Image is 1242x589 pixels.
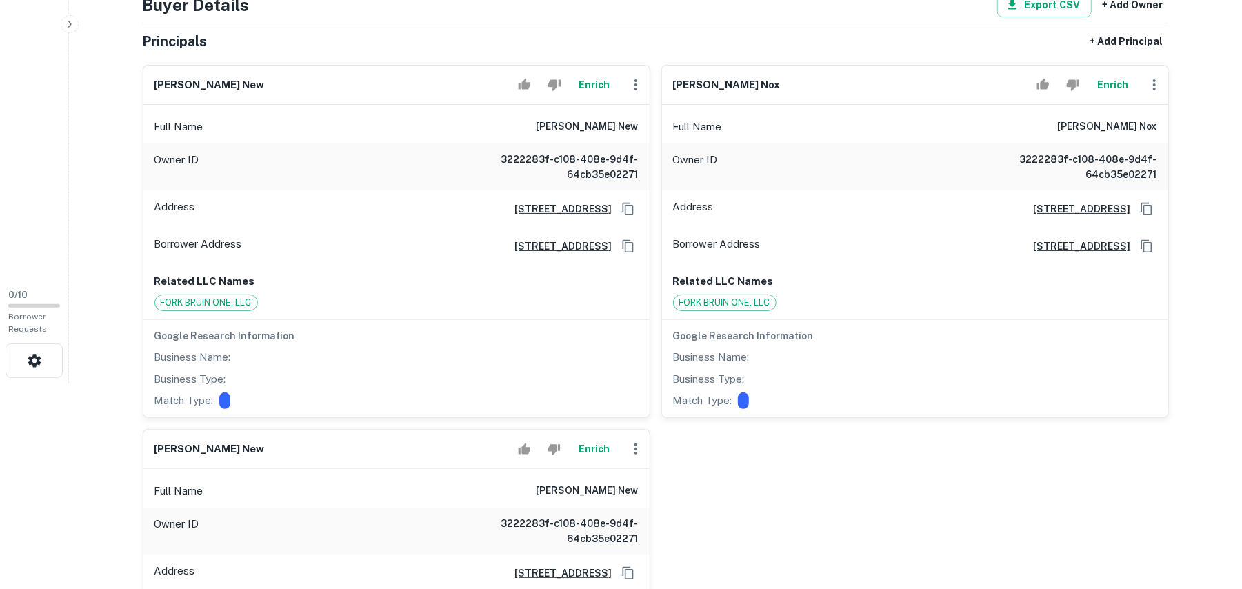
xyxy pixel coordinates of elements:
p: Owner ID [154,152,199,182]
iframe: Chat Widget [1173,479,1242,545]
span: Borrower Requests [8,312,47,334]
button: Copy Address [618,563,639,583]
a: [STREET_ADDRESS] [504,566,612,581]
button: + Add Principal [1085,29,1169,54]
a: [STREET_ADDRESS] [1023,239,1131,254]
p: Owner ID [673,152,718,182]
h6: [PERSON_NAME] nox [673,77,781,93]
h6: Google Research Information [673,328,1157,343]
button: Copy Address [1136,199,1157,219]
button: Reject [542,71,566,99]
p: Full Name [673,119,722,135]
span: FORK BRUIN ONE, LLC [155,296,257,310]
button: Accept [1031,71,1055,99]
h6: [PERSON_NAME] new [537,483,639,499]
button: Copy Address [1136,236,1157,257]
p: Match Type: [154,392,214,409]
button: Reject [1061,71,1085,99]
h5: Principals [143,31,208,52]
h6: [PERSON_NAME] new [537,119,639,135]
p: Address [154,563,195,583]
button: Enrich [572,435,617,463]
p: Match Type: [673,392,732,409]
a: [STREET_ADDRESS] [504,201,612,217]
h6: [PERSON_NAME] new [154,77,265,93]
p: Full Name [154,483,203,499]
a: [STREET_ADDRESS] [1023,201,1131,217]
p: Business Type: [673,371,745,388]
p: Address [154,199,195,219]
span: 0 / 10 [8,290,28,300]
p: Full Name [154,119,203,135]
button: Enrich [1091,71,1135,99]
p: Borrower Address [673,236,761,257]
h6: 3222283f-c108-408e-9d4f-64cb35e02271 [473,516,639,546]
h6: 3222283f-c108-408e-9d4f-64cb35e02271 [992,152,1157,182]
p: Owner ID [154,516,199,546]
button: Reject [542,435,566,463]
h6: [PERSON_NAME] new [154,441,265,457]
button: Copy Address [618,199,639,219]
button: Enrich [572,71,617,99]
h6: 3222283f-c108-408e-9d4f-64cb35e02271 [473,152,639,182]
a: [STREET_ADDRESS] [504,239,612,254]
h6: Google Research Information [154,328,639,343]
p: Borrower Address [154,236,242,257]
span: FORK BRUIN ONE, LLC [674,296,776,310]
p: Business Name: [154,349,231,366]
p: Business Name: [673,349,750,366]
button: Accept [512,71,537,99]
p: Business Type: [154,371,226,388]
p: Related LLC Names [673,273,1157,290]
button: Accept [512,435,537,463]
p: Related LLC Names [154,273,639,290]
h6: [PERSON_NAME] nox [1058,119,1157,135]
button: Copy Address [618,236,639,257]
p: Address [673,199,714,219]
